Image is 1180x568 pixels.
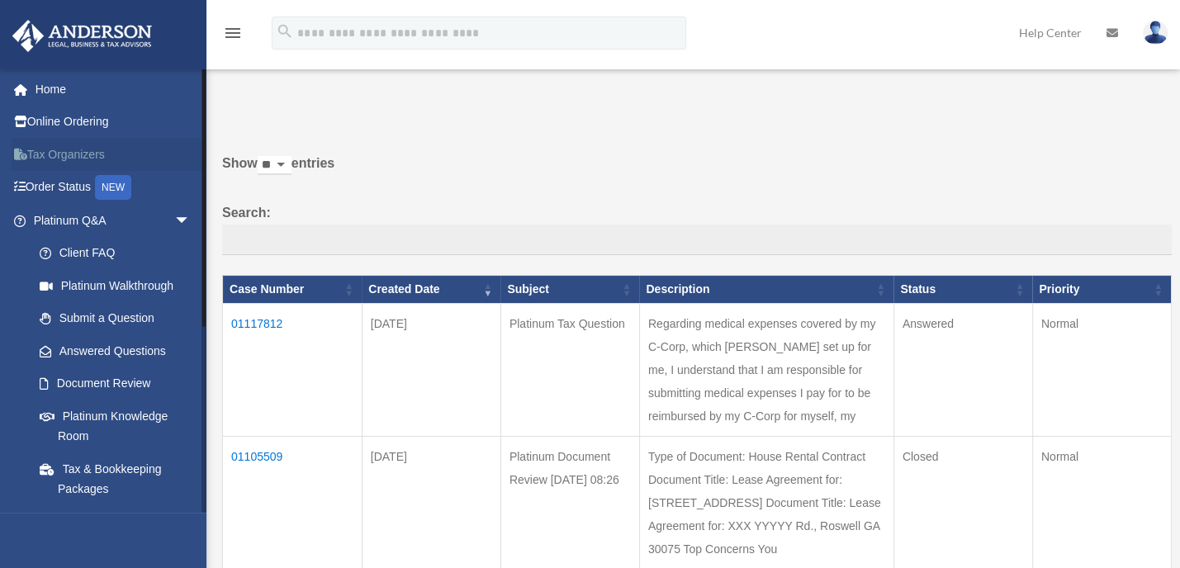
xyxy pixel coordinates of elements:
th: Subject: activate to sort column ascending [500,276,639,304]
a: Answered Questions [23,334,199,367]
th: Priority: activate to sort column ascending [1032,276,1171,304]
a: Submit a Question [23,302,207,335]
a: Document Review [23,367,207,400]
select: Showentries [258,156,291,175]
i: menu [223,23,243,43]
a: Online Ordering [12,106,216,139]
a: Platinum Q&Aarrow_drop_down [12,204,207,237]
a: Tax & Bookkeeping Packages [23,452,207,505]
img: User Pic [1143,21,1168,45]
a: Tax Organizers [12,138,216,171]
a: menu [223,29,243,43]
label: Show entries [222,152,1172,192]
th: Status: activate to sort column ascending [893,276,1032,304]
th: Description: activate to sort column ascending [639,276,893,304]
a: Platinum Knowledge Room [23,400,207,452]
a: Client FAQ [23,237,207,270]
td: Regarding medical expenses covered by my C-Corp, which [PERSON_NAME] set up for me, I understand ... [639,303,893,436]
a: Land Trust & Deed Forum [23,505,207,558]
label: Search: [222,201,1172,256]
a: Platinum Walkthrough [23,269,207,302]
a: Home [12,73,216,106]
div: NEW [95,175,131,200]
td: Platinum Tax Question [500,303,639,436]
input: Search: [222,225,1172,256]
th: Created Date: activate to sort column ascending [362,276,500,304]
img: Anderson Advisors Platinum Portal [7,20,157,52]
td: [DATE] [362,303,500,436]
td: Normal [1032,303,1171,436]
span: arrow_drop_down [174,204,207,238]
i: search [276,22,294,40]
td: Answered [893,303,1032,436]
a: Order StatusNEW [12,171,216,205]
td: 01117812 [223,303,363,436]
th: Case Number: activate to sort column ascending [223,276,363,304]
